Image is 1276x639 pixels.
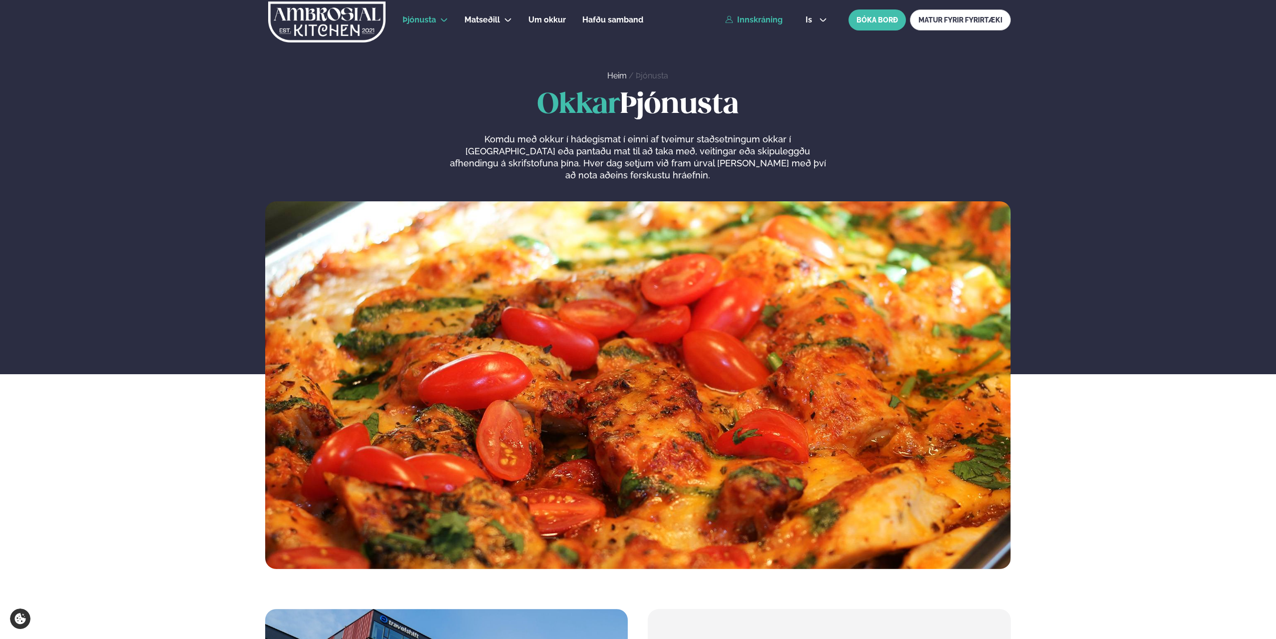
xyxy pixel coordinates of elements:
[636,71,668,80] a: Þjónusta
[629,71,636,80] span: /
[265,89,1011,121] h1: Þjónusta
[403,15,436,24] span: Þjónusta
[849,9,906,30] button: BÓKA BORÐ
[528,14,566,26] a: Um okkur
[582,14,643,26] a: Hafðu samband
[806,16,815,24] span: is
[464,14,500,26] a: Matseðill
[10,609,30,629] a: Cookie settings
[403,14,436,26] a: Þjónusta
[910,9,1011,30] a: MATUR FYRIR FYRIRTÆKI
[582,15,643,24] span: Hafðu samband
[607,71,627,80] a: Heim
[464,15,500,24] span: Matseðill
[798,16,835,24] button: is
[267,1,387,42] img: logo
[449,133,827,181] p: Komdu með okkur í hádegismat í einni af tveimur staðsetningum okkar í [GEOGRAPHIC_DATA] eða panta...
[528,15,566,24] span: Um okkur
[537,91,620,119] span: Okkar
[725,15,783,24] a: Innskráning
[265,201,1011,569] img: image alt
